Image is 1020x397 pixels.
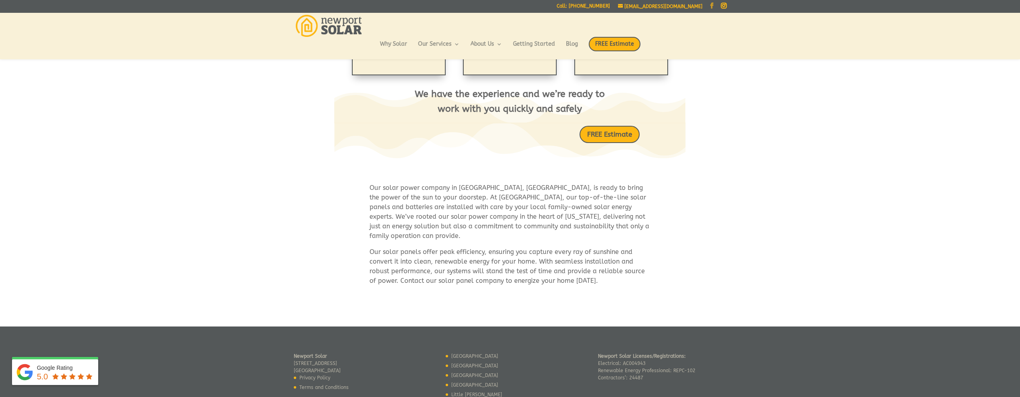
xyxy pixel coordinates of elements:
[451,353,498,359] a: [GEOGRAPHIC_DATA]
[299,375,330,381] a: Privacy Policy
[415,89,605,114] span: We have the experience and we’re ready to work with you quickly and safely
[451,363,498,369] a: [GEOGRAPHIC_DATA]
[294,353,349,374] p: [STREET_ADDRESS] [GEOGRAPHIC_DATA]
[557,4,610,12] a: Call: [PHONE_NUMBER]
[370,183,650,247] p: Our solar power company in [GEOGRAPHIC_DATA], [GEOGRAPHIC_DATA], is ready to bring the power of t...
[380,41,407,55] a: Why Solar
[451,373,498,378] a: [GEOGRAPHIC_DATA]
[513,41,555,55] a: Getting Started
[618,4,703,9] a: [EMAIL_ADDRESS][DOMAIN_NAME]
[294,353,327,359] strong: Newport Solar
[37,372,48,381] span: 5.0
[299,385,349,390] a: Terms and Conditions
[589,37,640,59] a: FREE Estimate
[418,41,460,55] a: Our Services
[471,41,502,55] a: About Us
[451,382,498,388] a: [GEOGRAPHIC_DATA]
[370,247,650,286] p: Our solar panels offer peak efficiency, ensuring you capture every ray of sunshine and convert it...
[598,353,695,381] p: Electrical: AC004943 Renewable Energy Professional: REPC-102 Contractors’: 24487
[598,353,686,359] strong: Newport Solar Licenses/Registrations:
[296,15,362,37] img: Newport Solar | Solar Energy Optimized.
[580,126,640,143] a: FREE Estimate
[566,41,578,55] a: Blog
[589,37,640,51] span: FREE Estimate
[37,364,94,372] div: Google Rating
